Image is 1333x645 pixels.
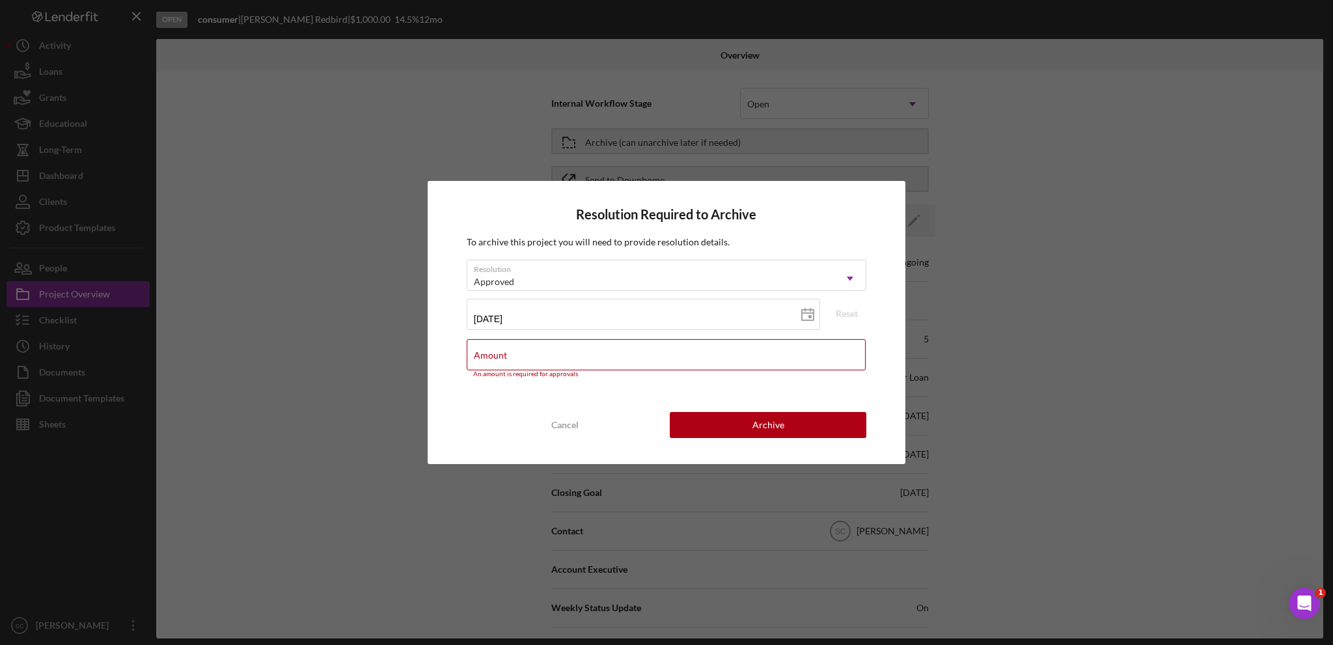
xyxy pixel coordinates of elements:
button: Reset [827,304,866,323]
div: Archive [752,412,784,438]
p: To archive this project you will need to provide resolution details. [467,235,866,249]
div: Reset [836,304,858,323]
button: Cancel [467,412,663,438]
iframe: Intercom live chat [1289,588,1320,619]
button: Archive [670,412,866,438]
div: Cancel [551,412,579,438]
span: 1 [1315,588,1326,598]
div: Approved [474,277,514,287]
h4: Resolution Required to Archive [467,207,866,222]
div: An amount is required for approvals [467,370,866,378]
label: Amount [474,350,507,361]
